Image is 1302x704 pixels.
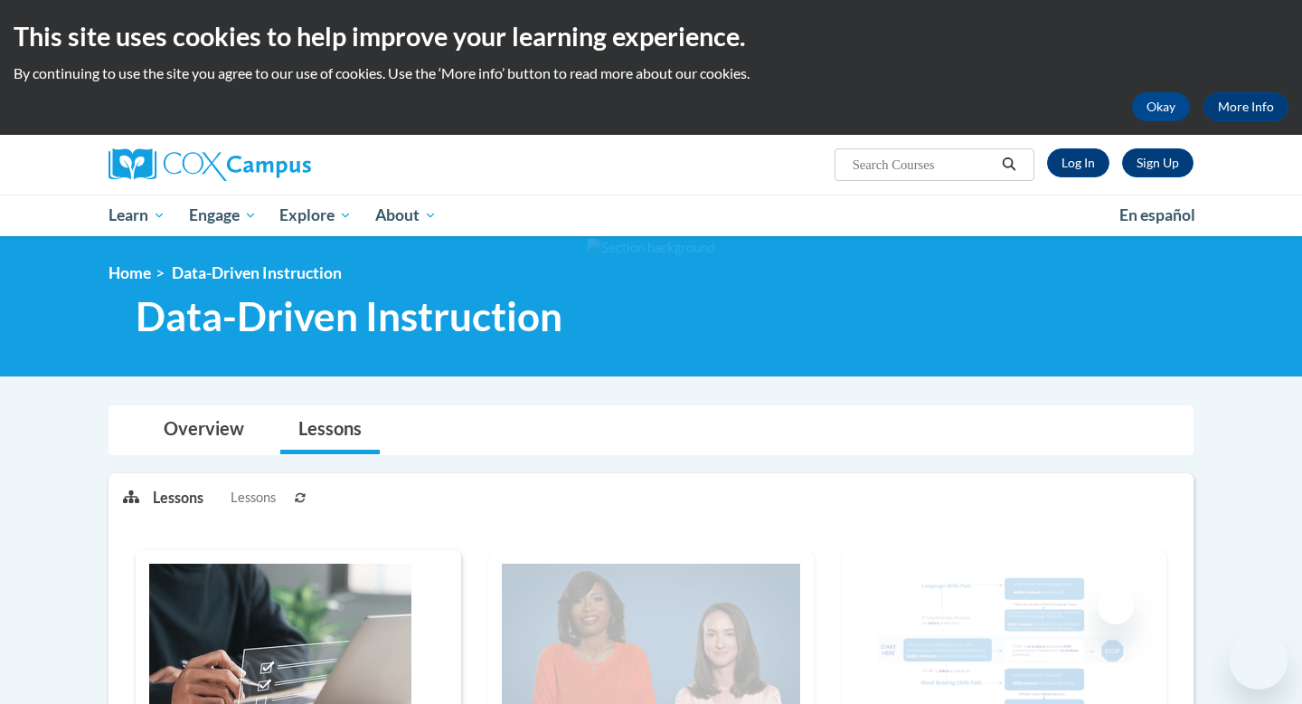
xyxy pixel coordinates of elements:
a: Register [1122,148,1193,177]
a: Engage [177,195,269,236]
span: Lessons [231,488,276,508]
a: Home [108,263,151,282]
a: Overview [146,406,262,454]
button: Okay [1132,92,1190,121]
button: Search [995,154,1023,176]
a: Learn [97,195,177,236]
p: Lessons [153,488,203,508]
a: About [363,195,448,236]
span: Explore [279,205,352,226]
span: Data-Driven Instruction [136,292,562,340]
input: Search Courses [851,154,995,176]
a: Log In [1047,148,1109,177]
a: More Info [1203,92,1288,121]
a: Lessons [280,406,380,454]
a: Explore [268,195,363,236]
span: En español [1119,205,1195,224]
a: Cox Campus [108,148,452,181]
p: By continuing to use the site you agree to our use of cookies. Use the ‘More info’ button to read... [14,63,1288,83]
span: Data-Driven Instruction [172,263,342,282]
h2: This site uses cookies to help improve your learning experience. [14,18,1288,54]
iframe: Close message [1098,588,1134,624]
span: About [375,205,437,226]
a: En español [1108,196,1207,234]
span: Learn [108,205,165,226]
img: Cox Campus [108,148,311,181]
iframe: Button to launch messaging window [1230,632,1288,690]
img: Section background [587,238,715,258]
div: Main menu [81,195,1221,236]
span: Engage [189,205,257,226]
